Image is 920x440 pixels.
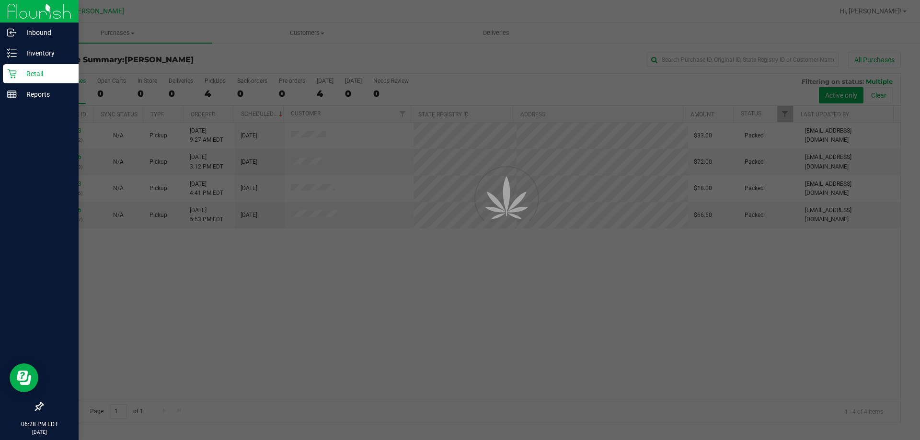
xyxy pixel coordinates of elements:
p: Retail [17,68,74,79]
p: Inventory [17,47,74,59]
inline-svg: Inventory [7,48,17,58]
inline-svg: Inbound [7,28,17,37]
p: [DATE] [4,429,74,436]
p: Reports [17,89,74,100]
inline-svg: Reports [7,90,17,99]
p: Inbound [17,27,74,38]
p: 06:28 PM EDT [4,420,74,429]
inline-svg: Retail [7,69,17,79]
iframe: Resource center [10,363,38,392]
